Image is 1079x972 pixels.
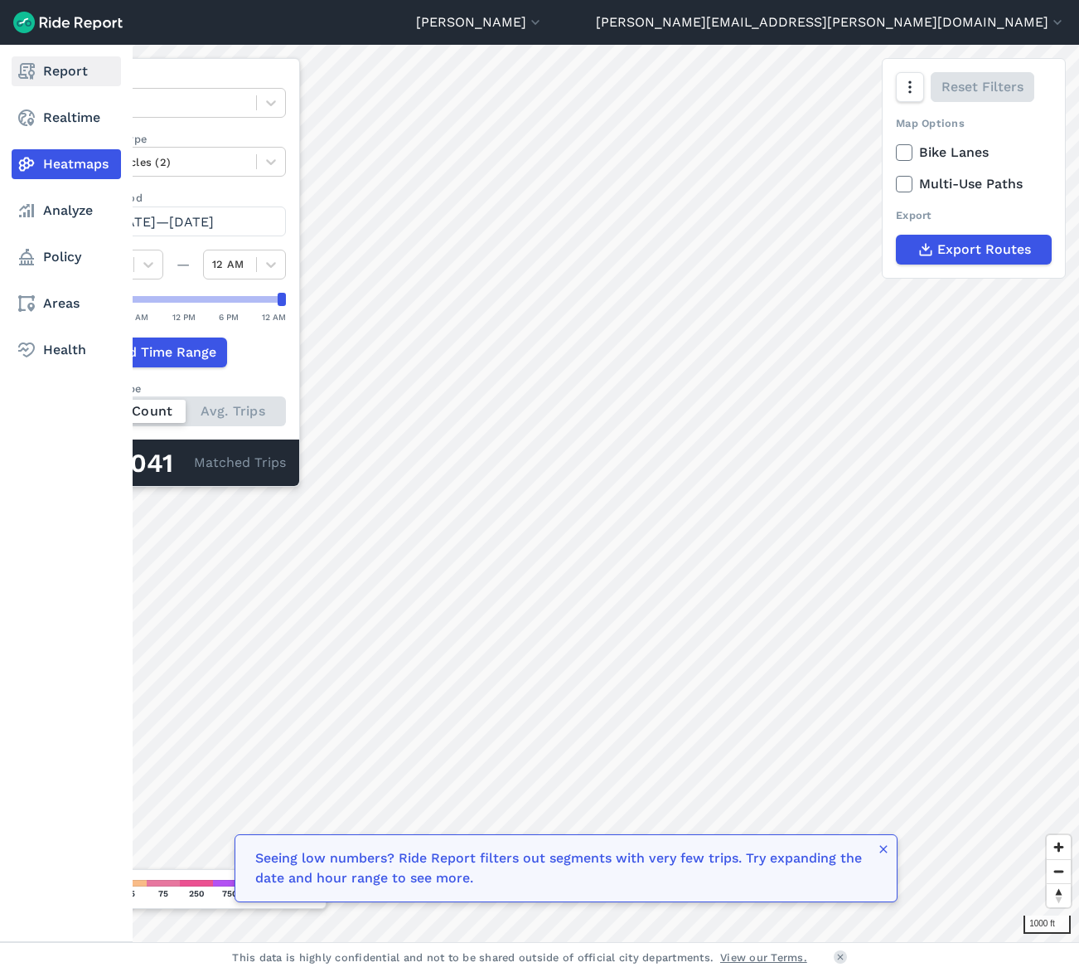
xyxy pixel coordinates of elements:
a: Heatmaps [12,149,121,179]
div: 6 AM [128,309,148,324]
button: Reset Filters [931,72,1034,102]
label: Data Period [80,190,286,206]
div: Export [896,207,1052,223]
label: Bike Lanes [896,143,1052,163]
button: Add Time Range [80,338,227,367]
label: Data Type [80,72,286,88]
span: Reset Filters [941,77,1023,97]
button: Export Routes [896,235,1052,265]
a: View our Terms. [720,950,807,965]
span: Export Routes [937,240,1031,260]
div: 6 PM [219,309,239,324]
div: Map Options [896,115,1052,131]
canvas: Map [53,45,1079,942]
div: 146,041 [80,453,194,474]
a: Analyze [12,196,121,226]
button: Reset bearing to north [1047,883,1071,907]
button: Zoom out [1047,859,1071,883]
div: Count Type [80,381,286,396]
button: [PERSON_NAME][EMAIL_ADDRESS][PERSON_NAME][DOMAIN_NAME] [596,12,1066,32]
a: Areas [12,289,121,318]
a: Realtime [12,103,121,133]
button: [PERSON_NAME] [416,12,544,32]
div: — [163,255,203,275]
div: Matched Trips [67,440,299,486]
button: [DATE]—[DATE] [80,207,286,236]
div: 12 AM [262,309,286,324]
div: 12 PM [172,309,196,324]
a: Policy [12,242,121,272]
div: 1000 ft [1023,916,1071,934]
button: Zoom in [1047,835,1071,859]
span: Add Time Range [111,343,216,362]
a: Health [12,335,121,365]
label: Multi-Use Paths [896,174,1052,194]
span: [DATE]—[DATE] [111,214,214,230]
img: Ride Report [13,12,123,33]
label: Vehicle Type [80,131,286,147]
a: Report [12,56,121,86]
